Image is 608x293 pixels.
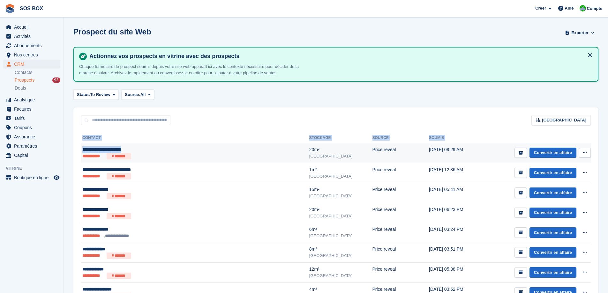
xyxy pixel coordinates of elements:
div: [GEOGRAPHIC_DATA] [309,253,372,259]
span: Abonnements [14,41,52,50]
a: Boutique d'aperçu [53,174,60,181]
span: Exporter [571,30,588,36]
a: menu [3,95,60,104]
a: Contacts [15,70,60,76]
div: 20m² [309,146,372,153]
a: Convertir en affaire [529,227,576,238]
span: Coupons [14,123,52,132]
td: [DATE] 12:36 AM [429,163,479,183]
span: To Review [90,92,110,98]
img: stora-icon-8386f47178a22dfd0bd8f6a31ec36ba5ce8667c1dd55bd0f319d3a0aa187defe.svg [5,4,15,13]
div: [GEOGRAPHIC_DATA] [309,213,372,219]
span: [GEOGRAPHIC_DATA] [542,117,586,123]
a: menu [3,142,60,150]
div: 1m² [309,166,372,173]
div: [GEOGRAPHIC_DATA] [309,273,372,279]
td: [DATE] 03:51 PM [429,243,479,263]
td: [DATE] 06:23 PM [429,203,479,223]
span: Vitrine [6,165,64,172]
td: Price reveal [372,203,429,223]
button: Exporter [564,27,596,38]
span: Créer [535,5,546,11]
td: Price reveal [372,183,429,203]
img: Fabrice [580,5,586,11]
a: menu [3,41,60,50]
th: Soumis [429,133,479,143]
a: menu [3,32,60,41]
a: menu [3,123,60,132]
span: Compte [587,5,602,12]
span: Prospects [15,77,34,83]
div: 20m² [309,206,372,213]
td: [DATE] 03:24 PM [429,223,479,243]
button: Statut: To Review [73,89,119,100]
a: Convertir en affaire [529,267,576,278]
span: Statut: [77,92,90,98]
span: Factures [14,105,52,114]
a: menu [3,132,60,141]
a: Convertir en affaire [529,187,576,198]
td: Price reveal [372,263,429,283]
span: Boutique en ligne [14,173,52,182]
th: Stockage [309,133,372,143]
a: Convertir en affaire [529,208,576,218]
a: menu [3,114,60,123]
th: Contact [81,133,309,143]
div: [GEOGRAPHIC_DATA] [309,233,372,239]
span: Aide [565,5,574,11]
a: menu [3,173,60,182]
span: Deals [15,85,26,91]
td: Price reveal [372,143,429,163]
div: 15m² [309,186,372,193]
p: Chaque formulaire de prospect soumis depuis votre site web apparaît ici avec le contexte nécessai... [79,63,303,76]
a: Deals [15,85,60,92]
span: Nos centres [14,50,52,59]
span: Analytique [14,95,52,104]
td: [DATE] 05:41 AM [429,183,479,203]
button: Source: All [121,89,154,100]
div: 6m² [309,226,372,233]
span: Capital [14,151,52,160]
div: [GEOGRAPHIC_DATA] [309,173,372,179]
td: Price reveal [372,243,429,263]
a: Convertir en affaire [529,247,576,258]
a: Convertir en affaire [529,168,576,178]
div: [GEOGRAPHIC_DATA] [309,153,372,159]
span: Paramètres [14,142,52,150]
span: Assurance [14,132,52,141]
a: menu [3,50,60,59]
div: 4m² [309,286,372,293]
h1: Prospect du site Web [73,27,151,36]
div: 8m² [309,246,372,253]
div: 12m² [309,266,372,273]
th: Source [372,133,429,143]
a: Convertir en affaire [529,148,576,158]
td: Price reveal [372,223,429,243]
span: Source: [125,92,140,98]
span: CRM [14,60,52,69]
a: menu [3,105,60,114]
td: [DATE] 05:38 PM [429,263,479,283]
div: [GEOGRAPHIC_DATA] [309,193,372,199]
h4: Actionnez vos prospects en vitrine avec des prospects [87,53,593,60]
a: menu [3,23,60,32]
a: Prospects 92 [15,77,60,84]
a: menu [3,151,60,160]
span: Activités [14,32,52,41]
a: menu [3,60,60,69]
div: 92 [52,77,60,83]
span: Accueil [14,23,52,32]
span: Tarifs [14,114,52,123]
span: All [140,92,146,98]
a: SOS BOX [17,3,46,14]
td: Price reveal [372,163,429,183]
td: [DATE] 09:29 AM [429,143,479,163]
